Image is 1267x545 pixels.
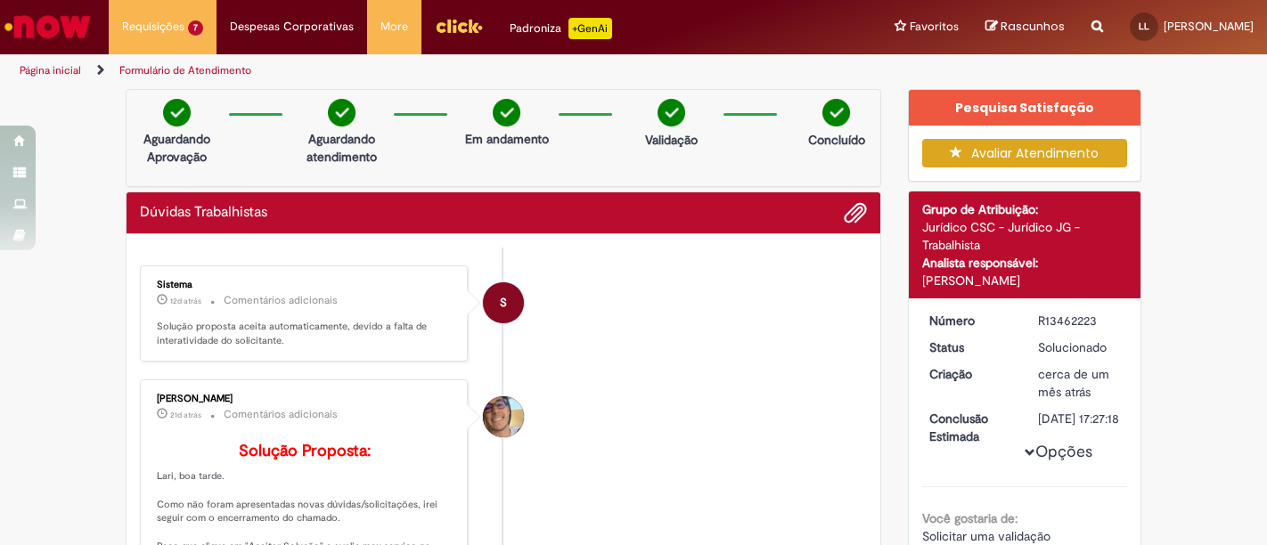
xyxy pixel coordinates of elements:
span: LL [1139,20,1149,32]
span: cerca de um mês atrás [1038,366,1109,400]
span: Despesas Corporativas [230,18,354,36]
dt: Número [916,312,1026,329]
img: check-circle-green.png [493,99,520,126]
img: check-circle-green.png [822,99,850,126]
dt: Conclusão Estimada [916,410,1026,445]
div: Analista responsável: [922,254,1128,272]
p: Aguardando atendimento [298,130,385,166]
div: Pesquisa Satisfação [909,90,1141,126]
span: 12d atrás [170,296,201,306]
b: Solução Proposta: [239,441,371,461]
span: Solicitar uma validação [922,528,1050,544]
button: Adicionar anexos [844,201,867,224]
div: [DATE] 17:27:18 [1038,410,1121,427]
img: check-circle-green.png [163,99,191,126]
dt: Criação [916,365,1026,383]
img: ServiceNow [2,9,94,45]
div: Grupo de Atribuição: [922,200,1128,218]
a: Rascunhos [985,19,1065,36]
div: R13462223 [1038,312,1121,329]
img: check-circle-green.png [658,99,685,126]
a: Formulário de Atendimento [119,63,251,77]
small: Comentários adicionais [224,293,338,308]
span: [PERSON_NAME] [1164,19,1254,34]
p: Validação [645,131,698,149]
div: Solucionado [1038,338,1121,356]
time: 09/09/2025 11:45:15 [170,410,201,420]
div: Sistema [157,280,454,290]
span: 7 [188,20,203,36]
span: Requisições [122,18,184,36]
img: check-circle-green.png [328,99,356,126]
p: Em andamento [465,130,549,148]
dt: Status [916,338,1026,356]
p: Aguardando Aprovação [134,130,220,166]
div: Pedro Henrique De Oliveira Alves [483,396,524,437]
small: Comentários adicionais [224,407,338,422]
div: 29/08/2025 12:40:28 [1038,365,1121,401]
span: 21d atrás [170,410,201,420]
div: [PERSON_NAME] [157,394,454,404]
div: Jurídico CSC - Jurídico JG - Trabalhista [922,218,1128,254]
h2: Dúvidas Trabalhistas Histórico de tíquete [140,205,267,221]
time: 29/08/2025 12:40:28 [1038,366,1109,400]
ul: Trilhas de página [13,54,831,87]
span: Rascunhos [1001,18,1065,35]
p: Concluído [808,131,865,149]
p: +GenAi [568,18,612,39]
a: Página inicial [20,63,81,77]
span: S [500,281,507,324]
span: More [380,18,408,36]
div: System [483,282,524,323]
div: [PERSON_NAME] [922,272,1128,289]
b: Você gostaria de: [922,510,1018,526]
img: click_logo_yellow_360x200.png [435,12,483,39]
p: Solução proposta aceita automaticamente, devido a falta de interatividade do solicitante. [157,320,454,347]
button: Avaliar Atendimento [922,139,1128,167]
span: Favoritos [910,18,959,36]
div: Padroniza [510,18,612,39]
time: 17/09/2025 17:45:15 [170,296,201,306]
